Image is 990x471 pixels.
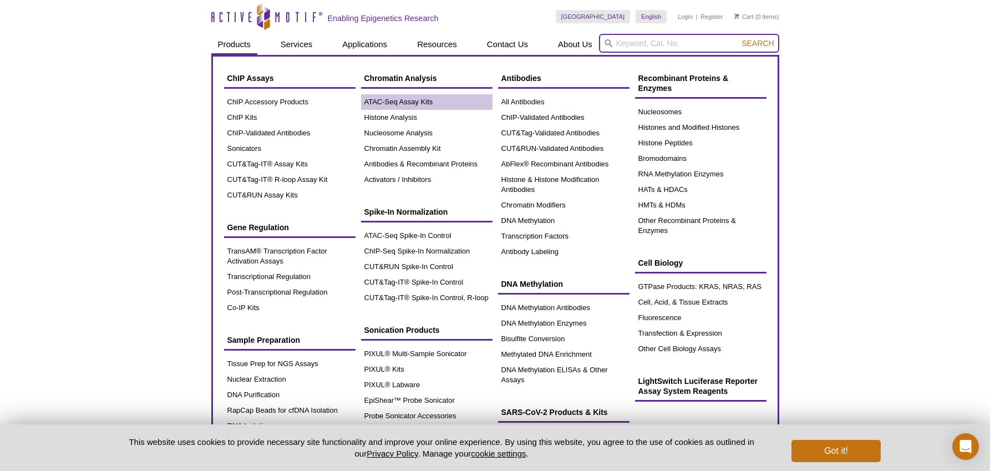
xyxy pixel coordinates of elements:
[224,356,356,372] a: Tissue Prep for NGS Assays
[635,279,766,295] a: GTPase Products: KRAS, NRAS, RAS
[700,13,723,21] a: Register
[734,13,754,21] a: Cart
[635,135,766,151] a: Histone Peptides
[635,197,766,213] a: HMTs & HDMs
[224,387,356,403] a: DNA Purification
[361,201,493,222] a: Spike-In Normalization
[361,125,493,141] a: Nucleosome Analysis
[498,141,629,156] a: CUT&RUN-Validated Antibodies
[361,244,493,259] a: ChIP-Seq Spike-In Normalization
[742,39,774,48] span: Search
[364,207,448,216] span: Spike-In Normalization
[361,94,493,110] a: ATAC-Seq Assay Kits
[361,259,493,275] a: CUT&RUN Spike-In Control
[224,285,356,300] a: Post-Transcriptional Regulation
[367,449,418,458] a: Privacy Policy
[471,449,526,458] button: cookie settings
[224,217,356,238] a: Gene Regulation
[498,274,629,295] a: DNA Methylation
[480,34,535,55] a: Contact Us
[224,188,356,203] a: CUT&RUN Assay Kits
[498,94,629,110] a: All Antibodies
[224,125,356,141] a: ChIP-Validated Antibodies
[224,244,356,269] a: TransAM® Transcription Factor Activation Assays
[110,436,774,459] p: This website uses cookies to provide necessary site functionality and improve your online experie...
[635,151,766,166] a: Bromodomains
[224,269,356,285] a: Transcriptional Regulation
[227,223,289,232] span: Gene Regulation
[361,156,493,172] a: Antibodies & Recombinant Proteins
[635,120,766,135] a: Histones and Modified Histones
[678,13,693,21] a: Login
[498,197,629,213] a: Chromatin Modifiers
[635,326,766,341] a: Transfection & Expression
[635,371,766,402] a: LightSwitch Luciferase Reporter Assay System Reagents
[227,336,301,345] span: Sample Preparation
[361,424,493,439] a: Polystyrene Sonication Tubes
[635,68,766,99] a: Recombinant Proteins & Enzymes
[696,10,698,23] li: |
[498,229,629,244] a: Transcription Factors
[224,372,356,387] a: Nuclear Extraction
[361,320,493,341] a: Sonication Products
[410,34,464,55] a: Resources
[328,13,439,23] h2: Enabling Epigenetics Research
[635,341,766,357] a: Other Cell Biology Assays
[224,141,356,156] a: Sonicators
[498,331,629,347] a: Bisulfite Conversion
[211,34,257,55] a: Products
[635,166,766,182] a: RNA Methylation Enzymes
[224,418,356,434] a: RNA Isolation
[498,362,629,388] a: DNA Methylation ELISAs & Other Assays
[224,68,356,89] a: ChIP Assays
[791,440,880,462] button: Got it!
[635,213,766,239] a: Other Recombinant Proteins & Enzymes
[361,275,493,290] a: CUT&Tag-IT® Spike-In Control
[224,156,356,172] a: CUT&Tag-IT® Assay Kits
[227,74,274,83] span: ChIP Assays
[224,94,356,110] a: ChIP Accessory Products
[361,110,493,125] a: Histone Analysis
[498,347,629,362] a: Methylated DNA Enrichment
[498,300,629,316] a: DNA Methylation Antibodies
[635,182,766,197] a: HATs & HDACs
[498,213,629,229] a: DNA Methylation
[635,104,766,120] a: Nucleosomes
[498,244,629,260] a: Antibody Labeling
[501,280,563,288] span: DNA Methylation
[361,362,493,377] a: PIXUL® Kits
[738,38,777,48] button: Search
[336,34,394,55] a: Applications
[361,141,493,156] a: Chromatin Assembly Kit
[498,125,629,141] a: CUT&Tag-Validated Antibodies
[551,34,599,55] a: About Us
[638,259,683,267] span: Cell Biology
[224,330,356,351] a: Sample Preparation
[556,10,631,23] a: [GEOGRAPHIC_DATA]
[501,408,608,417] span: SARS-CoV-2 Products & Kits
[501,74,541,83] span: Antibodies
[635,310,766,326] a: Fluorescence
[224,172,356,188] a: CUT&Tag-IT® R-loop Assay Kit
[498,110,629,125] a: ChIP-Validated Antibodies
[638,74,729,93] span: Recombinant Proteins & Enzymes
[635,252,766,274] a: Cell Biology
[224,300,356,316] a: Co-IP Kits
[361,377,493,393] a: PIXUL® Labware
[498,316,629,331] a: DNA Methylation Enzymes
[361,172,493,188] a: Activators / Inhibitors
[498,156,629,172] a: AbFlex® Recombinant Antibodies
[635,295,766,310] a: Cell, Acid, & Tissue Extracts
[498,402,629,423] a: SARS-CoV-2 Products & Kits
[361,228,493,244] a: ATAC-Seq Spike-In Control
[361,68,493,89] a: Chromatin Analysis
[734,13,739,19] img: Your Cart
[274,34,319,55] a: Services
[498,172,629,197] a: Histone & Histone Modification Antibodies
[224,403,356,418] a: RapCap Beads for cfDNA Isolation
[364,326,440,335] span: Sonication Products
[636,10,667,23] a: English
[638,377,758,396] span: LightSwitch Luciferase Reporter Assay System Reagents
[224,110,356,125] a: ChIP Kits
[498,68,629,89] a: Antibodies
